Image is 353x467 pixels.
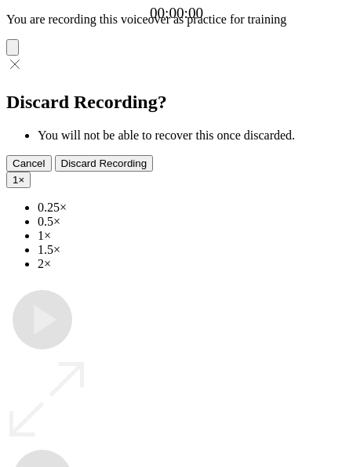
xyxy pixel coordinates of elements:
p: You are recording this voiceover as practice for training [6,13,347,27]
h2: Discard Recording? [6,92,347,113]
button: Discard Recording [55,155,154,172]
a: 00:00:00 [150,5,203,22]
button: Cancel [6,155,52,172]
li: 1.5× [38,243,347,257]
li: 0.5× [38,215,347,229]
li: 0.25× [38,201,347,215]
span: 1 [13,174,18,186]
li: You will not be able to recover this once discarded. [38,129,347,143]
li: 1× [38,229,347,243]
li: 2× [38,257,347,271]
button: 1× [6,172,31,188]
